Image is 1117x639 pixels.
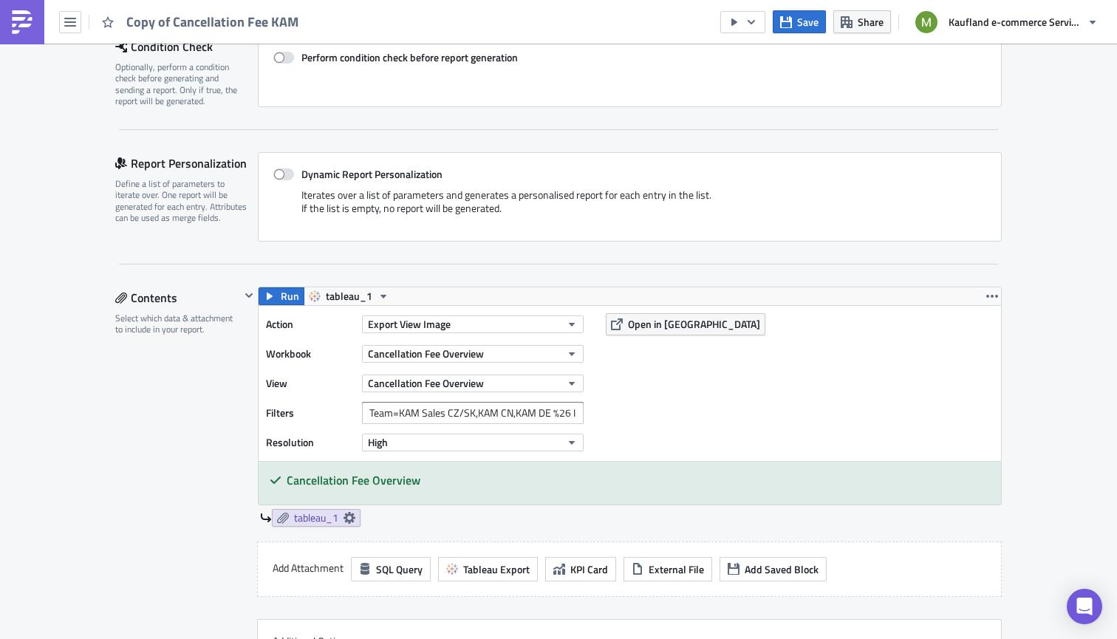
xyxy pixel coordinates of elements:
[115,178,248,224] div: Define a list of parameters to iterate over. One report will be generated for each entry. Attribu...
[606,313,765,335] button: Open in [GEOGRAPHIC_DATA]
[624,557,712,581] button: External File
[745,561,819,577] span: Add Saved Block
[115,312,240,335] div: Select which data & attachment to include in your report.
[115,61,248,107] div: Optionally, perform a condition check before generating and sending a report. Only if true, the r...
[259,287,304,305] button: Run
[301,166,443,182] strong: Dynamic Report Personalization
[298,58,421,69] strong: until next 2 working days
[906,6,1106,38] button: Kaufland e-commerce Services GmbH & Co. KG
[6,6,706,102] body: Rich Text Area. Press ALT-0 for help.
[858,14,884,30] span: Share
[362,315,584,333] button: Export View Image
[628,316,760,332] span: Open in [GEOGRAPHIC_DATA]
[294,511,338,524] span: tableau_1
[6,6,706,18] p: Cancellation Fee
[126,13,300,30] span: Copy of Cancellation Fee KAM
[301,49,518,65] strong: Perform condition check before report generation
[438,557,538,581] button: Tableau Export
[115,35,258,58] div: Condition Check
[266,313,355,335] label: Action
[949,14,1082,30] span: Kaufland e-commerce Services GmbH & Co. KG
[1067,589,1102,624] div: Open Intercom Messenger
[266,402,355,424] label: Filters
[266,372,355,394] label: View
[304,287,394,305] button: tableau_1
[266,343,355,365] label: Workbook
[362,345,584,363] button: Cancellation Fee Overview
[240,287,258,304] button: Hide content
[362,375,584,392] button: Cancellation Fee Overview
[720,557,827,581] button: Add Saved Block
[914,10,939,35] img: Avatar
[797,14,819,30] span: Save
[326,287,372,305] span: tableau_1
[376,561,423,577] span: SQL Query
[281,287,299,305] span: Run
[649,561,704,577] span: External File
[368,375,484,391] span: Cancellation Fee Overview
[773,10,826,33] button: Save
[115,287,240,309] div: Contents
[10,10,34,34] img: PushMetrics
[368,434,388,450] span: High
[463,561,530,577] span: Tableau Export
[362,402,584,424] input: Filter1=Value1&...
[272,509,361,527] a: tableau_1
[6,90,706,102] p: Thank you!
[273,557,344,579] label: Add Attachment
[368,316,451,332] span: Export View Image
[570,561,608,577] span: KPI Card
[6,22,706,69] p: Hi everyone, below you can find a screenshot of all [PERSON_NAME] with a cancellation fee for las...
[351,557,431,581] button: SQL Query
[273,188,986,226] div: Iterates over a list of parameters and generates a personalised report for each entry in the list...
[545,557,616,581] button: KPI Card
[115,152,258,174] div: Report Personalization
[833,10,891,33] button: Share
[266,431,355,454] label: Resolution
[287,474,990,486] h5: Cancellation Fee Overview
[6,74,115,86] a: [URL][DOMAIN_NAME]
[362,434,584,451] button: High
[368,346,484,361] span: Cancellation Fee Overview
